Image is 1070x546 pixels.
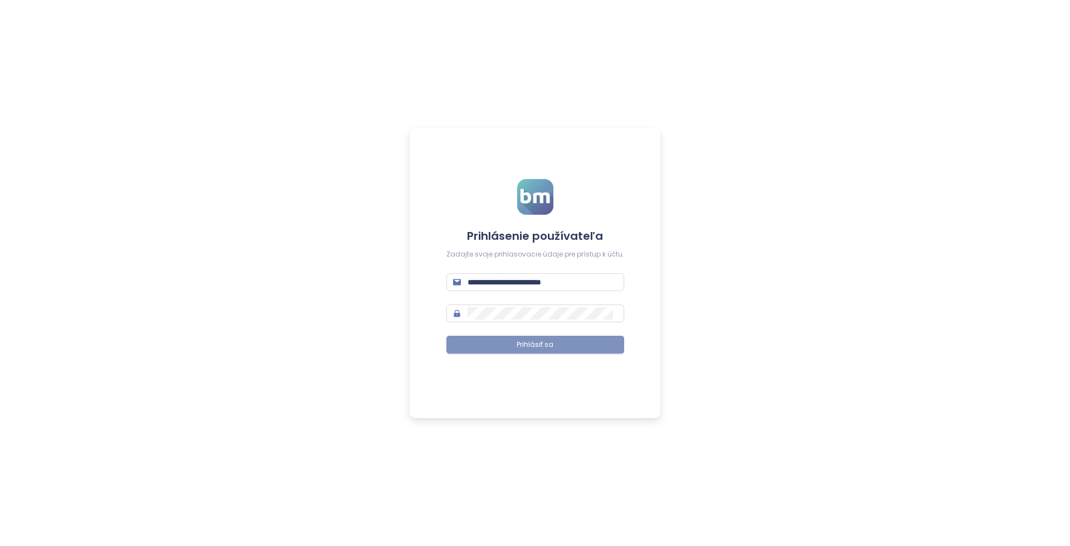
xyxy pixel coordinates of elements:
button: Prihlásiť sa [446,336,624,354]
img: logo [517,179,553,215]
span: lock [453,310,461,317]
h4: Prihlásenie používateľa [446,228,624,244]
span: mail [453,278,461,286]
div: Zadajte svoje prihlasovacie údaje pre prístup k účtu. [446,249,624,260]
span: Prihlásiť sa [517,340,553,350]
